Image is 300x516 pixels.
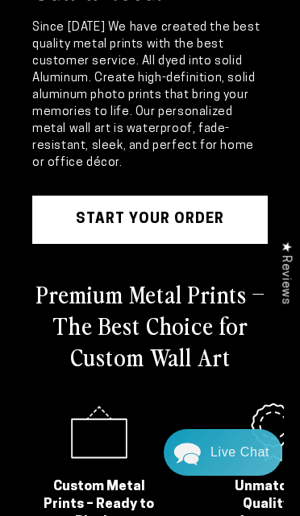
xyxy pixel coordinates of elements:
[16,278,284,372] h2: Premium Metal Prints – The Best Choice for Custom Wall Art
[270,229,300,317] div: Click to open Judge.me floating reviews tab
[32,196,268,244] a: START YOUR Order
[32,19,268,171] div: Since [DATE] We have created the best quality metal prints with the best customer service. All dy...
[210,429,269,476] div: Contact Us Directly
[164,429,282,476] div: Chat widget toggle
